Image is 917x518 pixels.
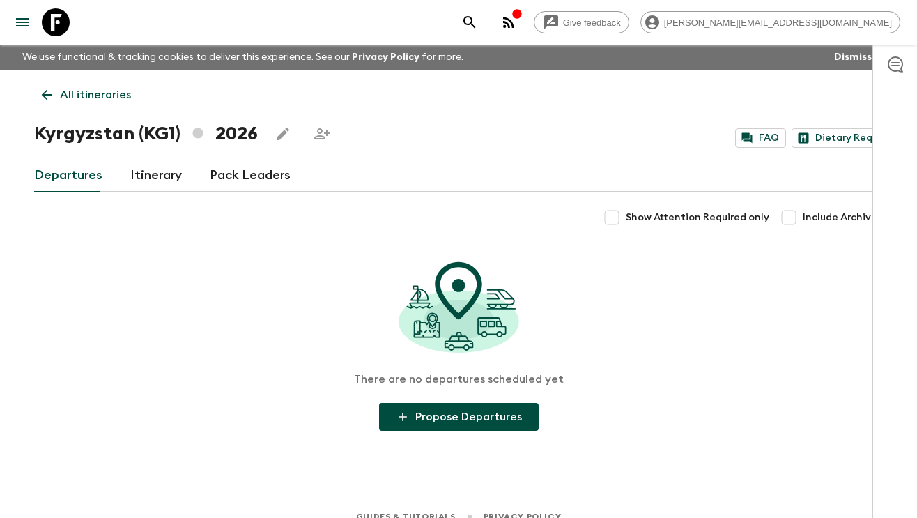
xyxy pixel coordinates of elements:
[803,211,884,224] span: Include Archived
[626,211,769,224] span: Show Attention Required only
[555,17,629,28] span: Give feedback
[656,17,900,28] span: [PERSON_NAME][EMAIL_ADDRESS][DOMAIN_NAME]
[34,159,102,192] a: Departures
[8,8,36,36] button: menu
[34,120,258,148] h1: Kyrgyzstan (KG1) 2026
[831,47,875,67] button: Dismiss
[640,11,900,33] div: [PERSON_NAME][EMAIL_ADDRESS][DOMAIN_NAME]
[34,81,139,109] a: All itineraries
[308,120,336,148] span: Share this itinerary
[352,52,419,62] a: Privacy Policy
[379,403,539,431] button: Propose Departures
[130,159,182,192] a: Itinerary
[17,45,469,70] p: We use functional & tracking cookies to deliver this experience. See our for more.
[735,128,786,148] a: FAQ
[354,372,564,386] p: There are no departures scheduled yet
[210,159,291,192] a: Pack Leaders
[792,128,884,148] a: Dietary Reqs
[456,8,484,36] button: search adventures
[534,11,629,33] a: Give feedback
[60,86,131,103] p: All itineraries
[269,120,297,148] button: Edit this itinerary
